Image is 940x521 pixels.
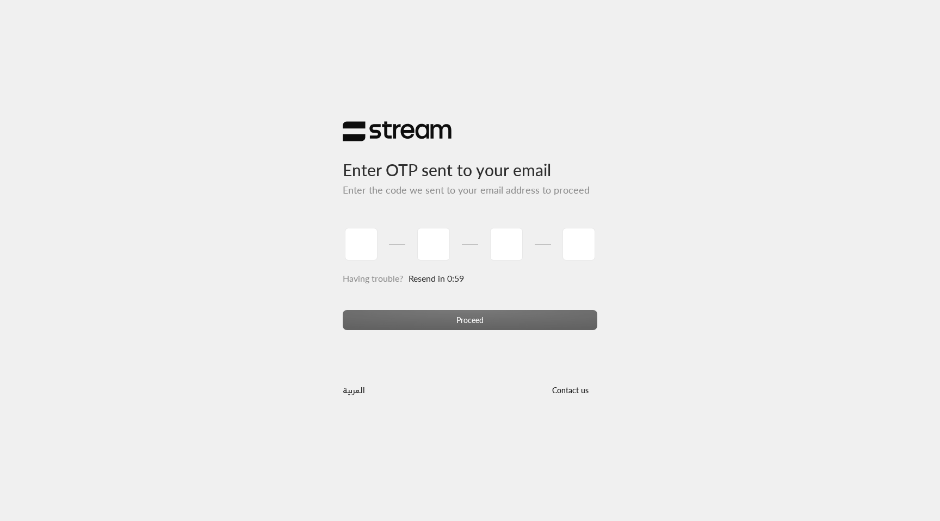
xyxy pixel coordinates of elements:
span: Resend in 0:59 [409,273,464,283]
span: Having trouble? [343,273,403,283]
h3: Enter OTP sent to your email [343,142,597,179]
h5: Enter the code we sent to your email address to proceed [343,184,597,196]
img: Stream Logo [343,121,452,142]
a: Contact us [543,386,597,395]
a: العربية [343,380,365,400]
button: Contact us [543,380,597,400]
